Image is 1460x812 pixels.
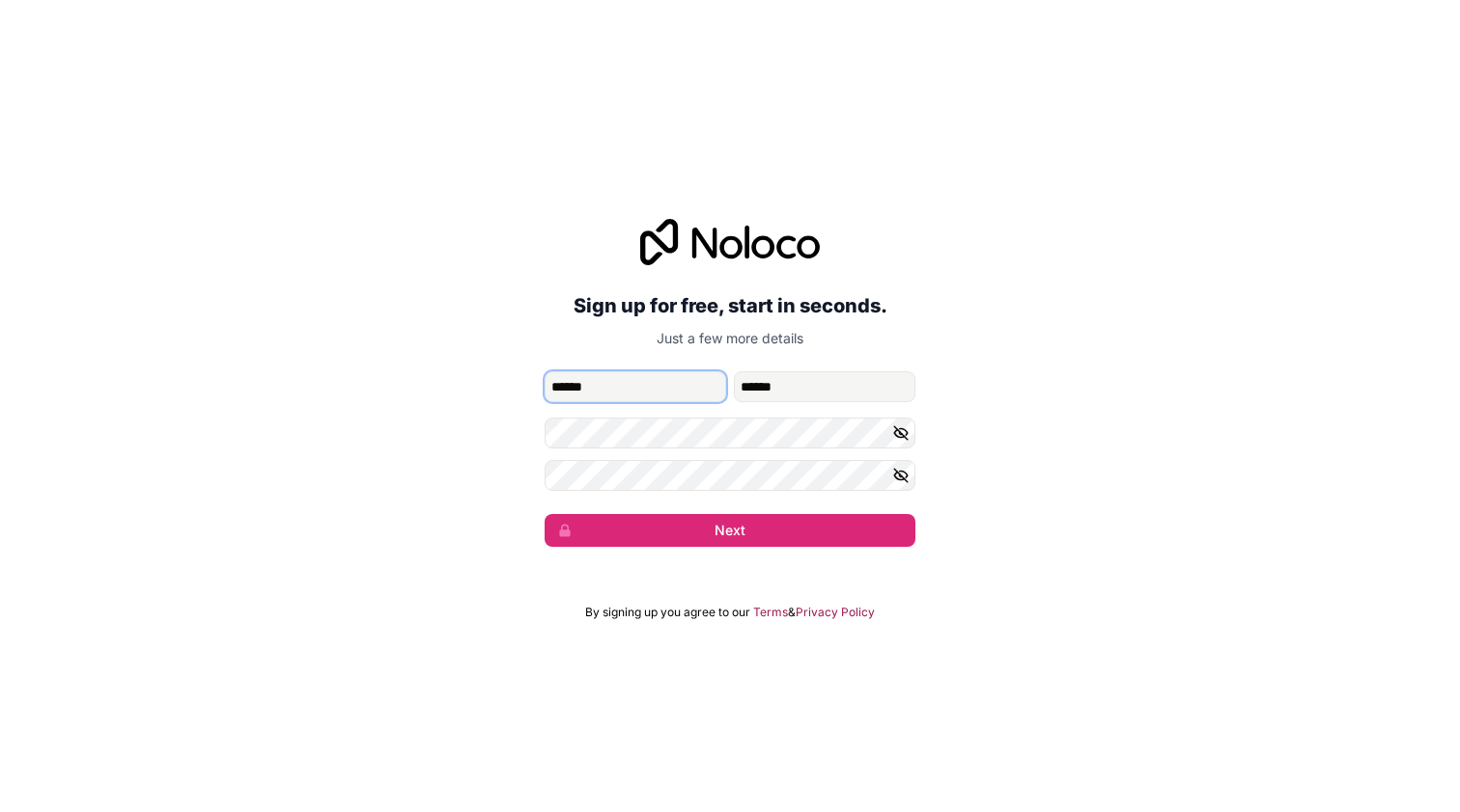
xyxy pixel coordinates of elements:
[734,371,915,402] input: family-name
[545,371,726,402] input: given-name
[545,514,915,547] button: Next
[585,605,750,620] span: By signing up you agree to our
[545,329,915,348] p: Just a few more details
[545,418,915,448] input: Password
[545,460,915,491] input: Confirm password
[545,288,915,323] h2: Sign up for free, start in seconds.
[796,605,875,620] a: Privacy Policy
[753,605,788,620] a: Terms
[788,605,796,620] span: &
